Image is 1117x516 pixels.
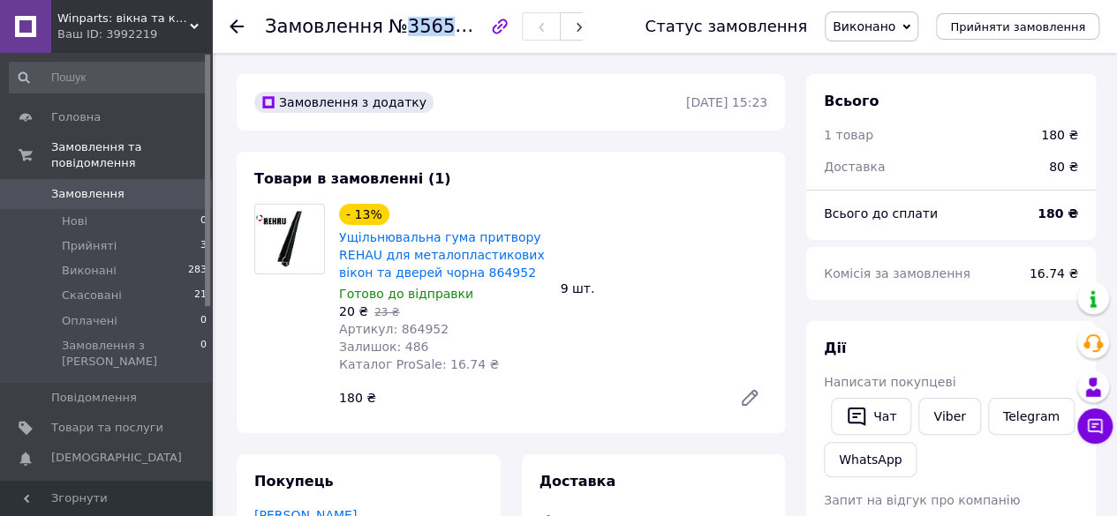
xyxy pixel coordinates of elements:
[988,398,1075,435] a: Telegram
[265,16,383,37] span: Замовлення
[339,304,368,318] span: 20 ₴
[824,493,1020,507] span: Запит на відгук про компанію
[824,375,955,389] span: Написати покупцеві
[950,20,1085,34] span: Прийняти замовлення
[51,420,163,436] span: Товари та послуги
[62,313,117,329] span: Оплачені
[1077,408,1113,444] button: Чат з покупцем
[936,13,1099,40] button: Прийняти замовлення
[254,170,451,187] span: Товари в замовленні (1)
[540,473,616,490] span: Доставка
[255,208,324,270] img: Ущільнювальна гума притвору REHAU для металопластикових вікон та дверей чорна 864952
[824,93,879,109] span: Всього
[254,473,334,490] span: Покупець
[200,313,207,329] span: 0
[62,338,200,370] span: Замовлення з [PERSON_NAME]
[339,287,473,301] span: Готово до відправки
[51,390,137,406] span: Повідомлення
[51,109,101,125] span: Головна
[57,11,190,26] span: Winparts: вікна та комплектуючі
[824,206,938,221] span: Всього до сплати
[62,238,117,254] span: Прийняті
[200,213,207,229] span: 0
[1041,126,1078,144] div: 180 ₴
[57,26,212,42] div: Ваш ID: 3992219
[374,306,399,318] span: 23 ₴
[332,385,725,410] div: 180 ₴
[339,322,449,336] span: Артикул: 864952
[200,338,207,370] span: 0
[62,213,87,229] span: Нові
[188,263,207,279] span: 283
[824,442,917,477] a: WhatsApp
[824,128,873,142] span: 1 товар
[824,340,846,356] span: Дії
[824,266,970,280] span: Комісія за замовлення
[254,92,434,113] div: Замовлення з додатку
[339,230,545,280] a: Ущільнювальна гума притвору REHAU для металопластикових вікон та дверей чорна 864952
[51,139,212,171] span: Замовлення та повідомлення
[831,398,911,435] button: Чат
[686,95,767,109] time: [DATE] 15:23
[339,204,389,225] div: - 13%
[194,288,207,303] span: 21
[51,450,182,466] span: [DEMOGRAPHIC_DATA]
[824,160,885,174] span: Доставка
[200,238,207,254] span: 3
[833,19,895,34] span: Виконано
[62,263,117,279] span: Виконані
[339,357,499,371] span: Каталог ProSale: 16.74 ₴
[9,62,208,93] input: Пошук
[732,380,767,415] a: Редагувати
[339,340,428,354] span: Залишок: 486
[1030,266,1078,280] span: 16.74 ₴
[230,18,244,35] div: Повернутися назад
[1038,206,1078,221] b: 180 ₴
[918,398,980,435] a: Viber
[389,15,514,37] span: №356572508
[554,276,775,301] div: 9 шт.
[1038,147,1089,186] div: 80 ₴
[645,18,807,35] div: Статус замовлення
[62,288,122,303] span: Скасовані
[51,186,125,202] span: Замовлення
